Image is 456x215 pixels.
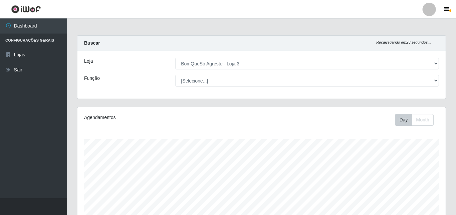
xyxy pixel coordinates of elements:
[395,114,412,126] button: Day
[84,114,226,121] div: Agendamentos
[395,114,434,126] div: First group
[412,114,434,126] button: Month
[395,114,439,126] div: Toolbar with button groups
[84,58,93,65] label: Loja
[376,40,431,44] i: Recarregando em 23 segundos...
[84,40,100,46] strong: Buscar
[11,5,41,13] img: CoreUI Logo
[84,75,100,82] label: Função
